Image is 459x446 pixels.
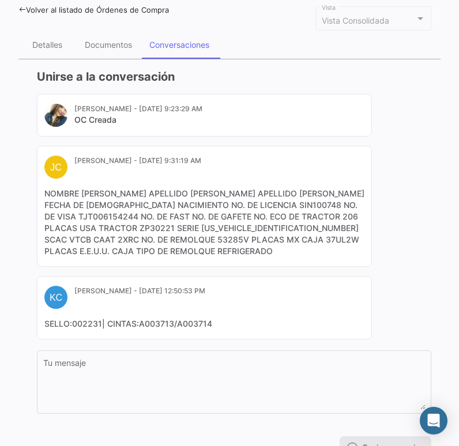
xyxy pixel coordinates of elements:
[44,318,364,330] mat-card-content: SELLO:002231| CINTAS:A003713/A003714
[44,286,67,309] div: KC
[74,114,202,126] mat-card-title: OC Creada
[44,156,67,179] div: JC
[74,156,201,166] mat-card-subtitle: [PERSON_NAME] - [DATE] 9:31:19 AM
[322,16,389,25] mat-select-trigger: Vista Consolidada
[32,40,62,50] div: Detalles
[74,104,202,114] mat-card-subtitle: [PERSON_NAME] - [DATE] 9:23:29 AM
[74,286,205,296] mat-card-subtitle: [PERSON_NAME] - [DATE] 12:50:53 PM
[149,40,209,50] div: Conversaciones
[18,5,169,14] a: Volver al listado de Órdenes de Compra
[37,69,431,85] h3: Unirse a la conversación
[44,104,67,127] img: 67520e24-8e31-41af-9406-a183c2b4e474.jpg
[420,407,447,434] div: Abrir Intercom Messenger
[44,188,364,257] mat-card-content: NOMBRE [PERSON_NAME] APELLIDO [PERSON_NAME] APELLIDO [PERSON_NAME] FECHA DE [DEMOGRAPHIC_DATA] NA...
[85,40,132,50] div: Documentos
